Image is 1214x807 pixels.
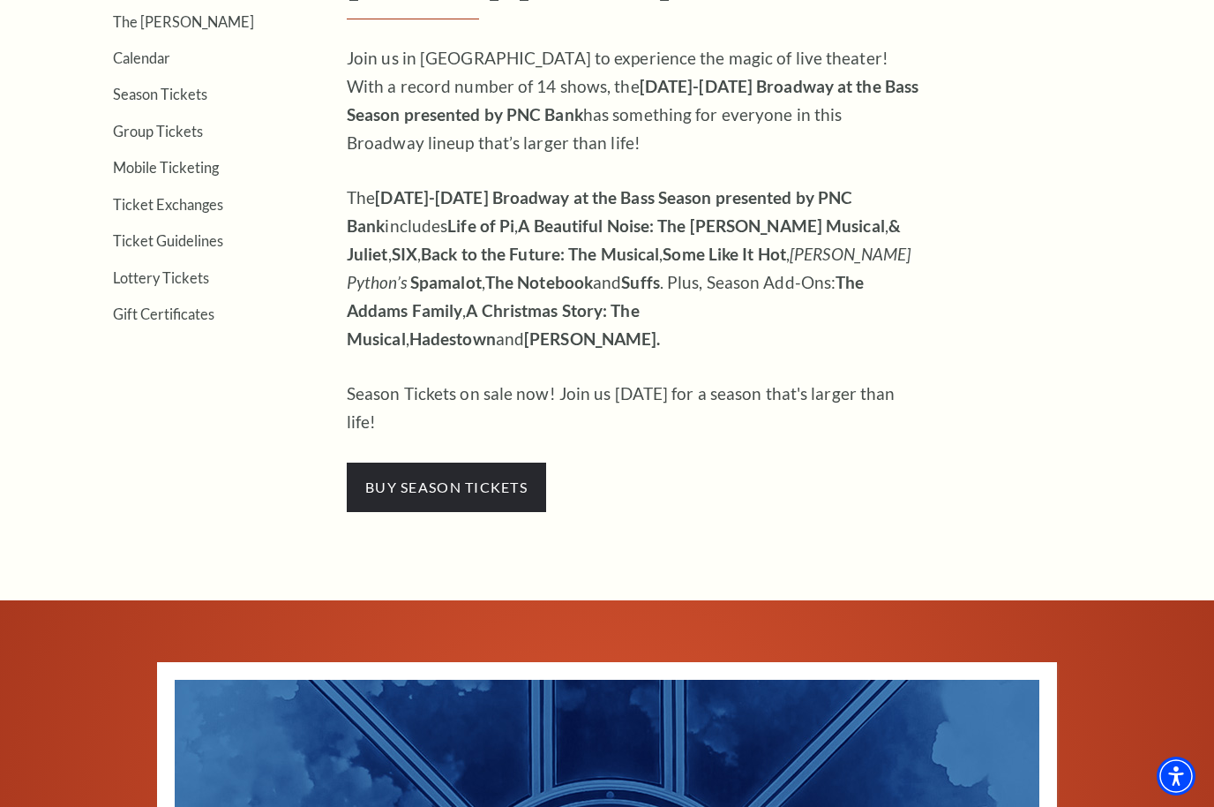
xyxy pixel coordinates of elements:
a: Lottery Tickets [113,269,209,286]
a: Mobile Ticketing [113,159,219,176]
strong: The Notebook [485,272,593,292]
strong: Back to the Future: The Musical [421,244,659,264]
div: Accessibility Menu [1157,757,1195,796]
strong: A Christmas Story: The Musical [347,300,640,349]
a: buy season tickets [347,476,546,496]
strong: [PERSON_NAME]. [524,328,660,349]
em: [PERSON_NAME] Python’s [347,244,910,292]
strong: The Addams Family [347,272,864,321]
a: Season Tickets [113,86,207,102]
strong: [DATE]-[DATE] Broadway at the Bass Season presented by PNC Bank [347,187,852,236]
strong: Hadestown [409,328,496,349]
a: Gift Certificates [113,305,214,322]
strong: & Juliet [347,215,901,264]
strong: SIX [392,244,417,264]
a: The [PERSON_NAME] [113,13,254,30]
p: Join us in [GEOGRAPHIC_DATA] to experience the magic of live theater! With a record number of 14 ... [347,44,920,157]
span: buy season tickets [347,463,546,512]
p: The includes , , , , , , , and . Plus, Season Add-Ons: , , and [347,184,920,353]
a: Calendar [113,49,170,66]
a: Group Tickets [113,123,203,140]
a: Ticket Exchanges [113,196,223,213]
a: Ticket Guidelines [113,232,223,249]
strong: [DATE]-[DATE] Broadway at the Bass Season presented by PNC Bank [347,76,918,124]
p: Season Tickets on sale now! Join us [DATE] for a season that's larger than life! [347,380,920,436]
strong: Suffs [621,272,660,292]
strong: Some Like It Hot [663,244,786,264]
strong: A Beautiful Noise: The [PERSON_NAME] Musical [518,215,884,236]
strong: Spamalot [410,272,482,292]
strong: Life of Pi [447,215,514,236]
